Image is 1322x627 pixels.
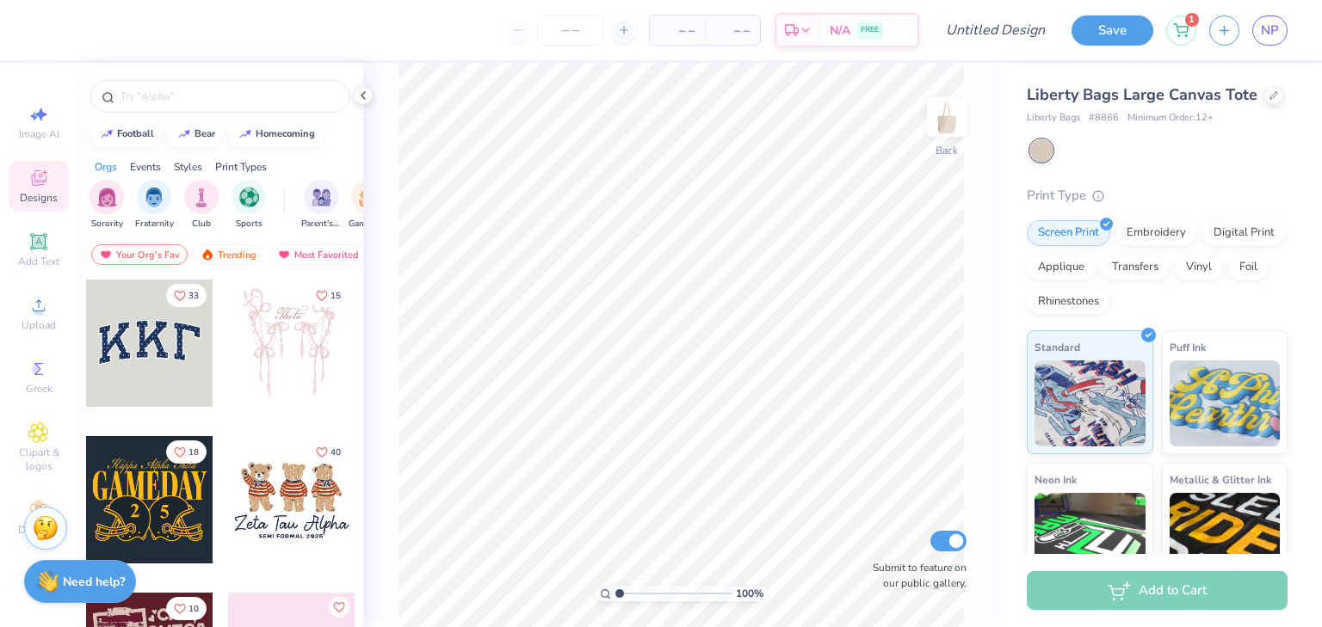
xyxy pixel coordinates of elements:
[308,284,349,307] button: Like
[312,187,331,207] img: Parent's Weekend Image
[715,22,750,40] span: – –
[232,180,266,231] div: filter for Sports
[1170,360,1281,446] img: Puff Ink
[100,129,114,139] img: trend_line.gif
[349,180,388,231] div: filter for Game Day
[1175,255,1223,280] div: Vinyl
[1127,111,1214,126] span: Minimum Order: 12 +
[330,448,341,457] span: 40
[19,127,59,141] span: Image AI
[99,249,113,261] img: most_fav.gif
[184,180,219,231] div: filter for Club
[830,22,850,40] span: N/A
[135,180,174,231] button: filter button
[277,249,291,261] img: most_fav.gif
[1027,84,1257,105] span: Liberty Bags Large Canvas Tote
[1170,338,1206,356] span: Puff Ink
[201,249,214,261] img: trending.gif
[301,218,341,231] span: Parent's Weekend
[1035,360,1146,446] img: Standard
[1185,13,1199,27] span: 1
[188,292,199,300] span: 33
[660,22,695,40] span: – –
[166,440,207,464] button: Like
[18,523,59,537] span: Decorate
[1228,255,1269,280] div: Foil
[90,180,124,231] button: filter button
[20,191,58,205] span: Designs
[256,129,315,138] div: homecoming
[91,218,123,231] span: Sorority
[63,574,125,590] strong: Need help?
[193,244,264,265] div: Trending
[359,187,379,207] img: Game Day Image
[1202,220,1286,246] div: Digital Print
[1252,15,1288,46] a: NP
[18,255,59,268] span: Add Text
[119,88,339,105] input: Try "Alpha"
[145,187,164,207] img: Fraternity Image
[215,159,267,175] div: Print Types
[936,143,958,158] div: Back
[130,159,161,175] div: Events
[537,15,604,46] input: – –
[135,180,174,231] div: filter for Fraternity
[1027,111,1080,126] span: Liberty Bags
[236,218,263,231] span: Sports
[1101,255,1170,280] div: Transfers
[308,440,349,464] button: Like
[1170,470,1271,489] span: Metallic & Glitter Ink
[184,180,219,231] button: filter button
[1115,220,1197,246] div: Embroidery
[188,605,199,613] span: 10
[930,100,964,134] img: Back
[1035,493,1146,579] img: Neon Ink
[238,129,252,139] img: trend_line.gif
[192,218,211,231] span: Club
[1027,289,1110,315] div: Rhinestones
[9,446,69,473] span: Clipart & logos
[349,218,388,231] span: Game Day
[22,318,56,332] span: Upload
[239,187,259,207] img: Sports Image
[861,24,879,36] span: FREE
[91,244,188,265] div: Your Org's Fav
[349,180,388,231] button: filter button
[301,180,341,231] div: filter for Parent's Weekend
[863,560,967,591] label: Submit to feature on our public gallery.
[1035,338,1080,356] span: Standard
[188,448,199,457] span: 18
[97,187,117,207] img: Sorority Image
[232,180,266,231] button: filter button
[329,597,349,618] button: Like
[1027,255,1096,280] div: Applique
[269,244,367,265] div: Most Favorited
[330,292,341,300] span: 15
[26,382,53,396] span: Greek
[117,129,154,138] div: football
[166,284,207,307] button: Like
[192,187,211,207] img: Club Image
[1170,493,1281,579] img: Metallic & Glitter Ink
[177,129,191,139] img: trend_line.gif
[1261,21,1279,40] span: NP
[174,159,202,175] div: Styles
[229,121,323,147] button: homecoming
[90,121,162,147] button: football
[168,121,223,147] button: bear
[1027,186,1288,206] div: Print Type
[166,597,207,620] button: Like
[1027,220,1110,246] div: Screen Print
[195,129,215,138] div: bear
[736,586,763,601] span: 100 %
[90,180,124,231] div: filter for Sorority
[932,13,1059,47] input: Untitled Design
[301,180,341,231] button: filter button
[135,218,174,231] span: Fraternity
[95,159,117,175] div: Orgs
[1072,15,1153,46] button: Save
[1089,111,1119,126] span: # 8866
[1035,470,1077,489] span: Neon Ink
